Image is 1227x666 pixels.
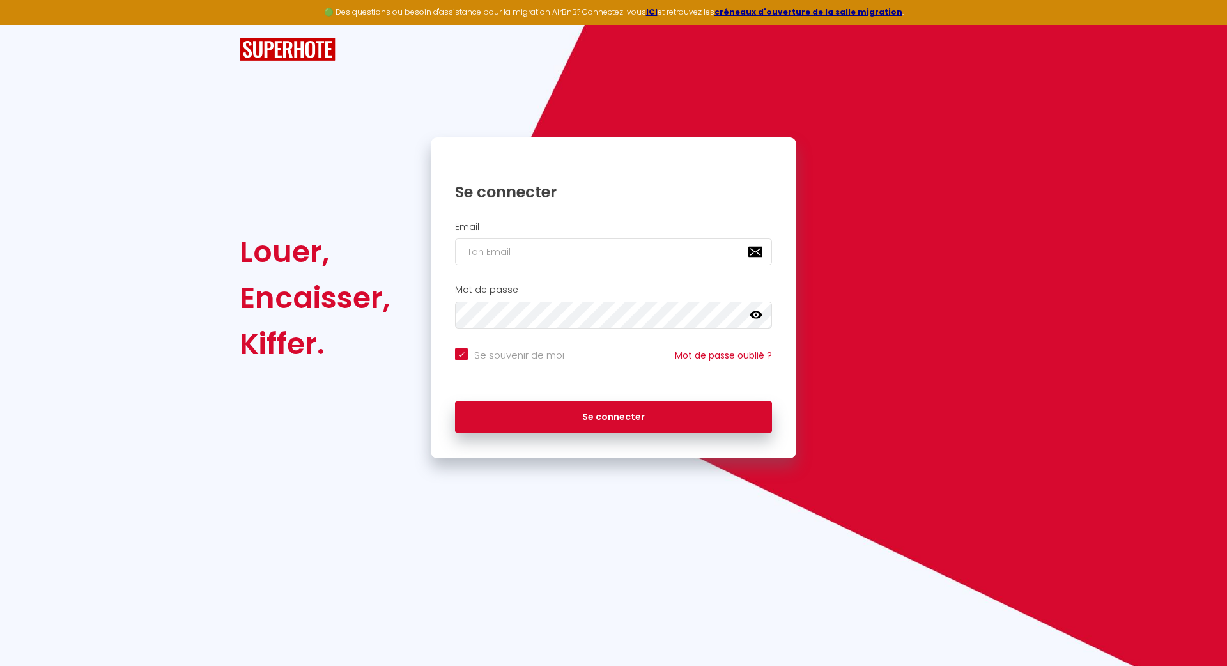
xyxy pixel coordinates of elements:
[455,222,772,233] h2: Email
[240,38,336,61] img: SuperHote logo
[714,6,902,17] a: créneaux d'ouverture de la salle migration
[240,275,390,321] div: Encaisser,
[455,284,772,295] h2: Mot de passe
[646,6,658,17] a: ICI
[455,401,772,433] button: Se connecter
[240,321,390,367] div: Kiffer.
[455,182,772,202] h1: Se connecter
[240,229,390,275] div: Louer,
[675,349,772,362] a: Mot de passe oublié ?
[455,238,772,265] input: Ton Email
